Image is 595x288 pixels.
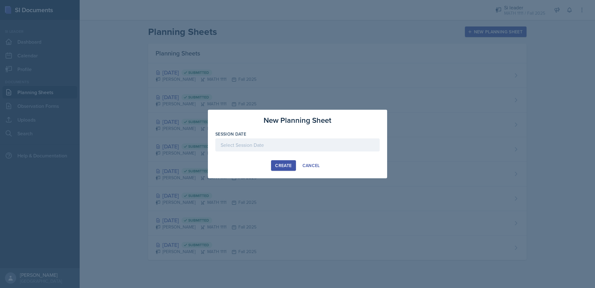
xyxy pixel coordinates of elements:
[302,163,320,168] div: Cancel
[275,163,292,168] div: Create
[215,131,246,137] label: Session Date
[298,160,324,171] button: Cancel
[271,160,296,171] button: Create
[264,115,331,126] h3: New Planning Sheet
